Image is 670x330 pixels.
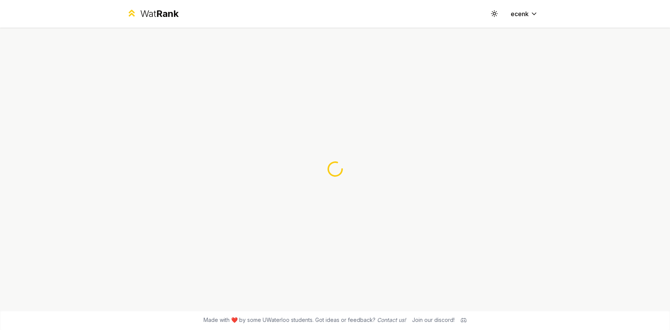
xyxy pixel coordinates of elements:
span: ecenk [511,9,529,18]
span: Rank [156,8,179,19]
div: Wat [140,8,179,20]
div: Join our discord! [412,316,455,324]
button: ecenk [505,7,544,21]
a: WatRank [126,8,179,20]
a: Contact us! [377,317,406,323]
span: Made with ❤️ by some UWaterloo students. Got ideas or feedback? [203,316,406,324]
